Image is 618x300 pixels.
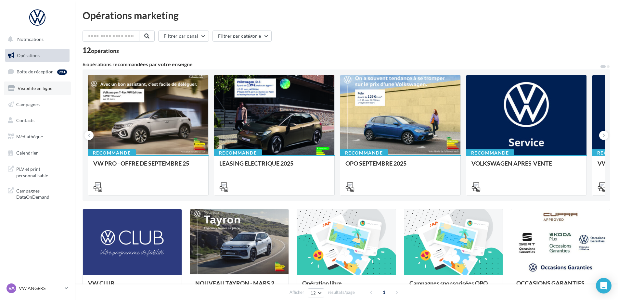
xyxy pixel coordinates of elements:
span: Campagnes DataOnDemand [16,186,67,200]
span: Contacts [16,118,34,123]
a: PLV et print personnalisable [4,162,71,181]
div: Open Intercom Messenger [596,278,612,294]
span: Notifications [17,36,44,42]
div: OCCASIONS GARANTIES [516,280,605,293]
a: Boîte de réception99+ [4,65,71,79]
div: 99+ [57,69,67,75]
a: Contacts [4,114,71,127]
div: 6 opérations recommandées par votre enseigne [83,62,600,67]
div: opérations [91,48,119,54]
span: Boîte de réception [17,69,54,74]
div: LEASING ÉLECTRIQUE 2025 [219,160,329,173]
span: résultats/page [328,289,355,295]
span: VA [8,285,15,292]
button: Filtrer par canal [158,31,209,42]
div: Opérations marketing [83,10,610,20]
button: Notifications [4,32,68,46]
a: Médiathèque [4,130,71,144]
div: VOLKSWAGEN APRES-VENTE [471,160,581,173]
div: NOUVEAU TAYRON - MARS 2025 [195,280,284,293]
div: OPO SEPTEMBRE 2025 [345,160,455,173]
button: Filtrer par catégorie [212,31,272,42]
span: PLV et print personnalisable [16,165,67,179]
p: VW ANGERS [19,285,62,292]
a: Campagnes DataOnDemand [4,184,71,203]
a: Opérations [4,49,71,62]
div: 12 [83,47,119,54]
span: Campagnes [16,101,40,107]
span: 1 [379,287,389,297]
a: VA VW ANGERS [5,282,70,294]
button: 12 [308,288,324,297]
span: 12 [311,290,316,295]
span: Visibilité en ligne [18,85,52,91]
div: Recommandé [466,149,514,156]
span: Opérations [17,53,40,58]
span: Afficher [290,289,304,295]
div: VW PRO - OFFRE DE SEPTEMBRE 25 [93,160,203,173]
a: Visibilité en ligne [4,81,71,95]
span: Calendrier [16,150,38,156]
div: Recommandé [340,149,388,156]
a: Calendrier [4,146,71,160]
div: Recommandé [214,149,262,156]
span: Médiathèque [16,134,43,139]
div: Recommandé [88,149,136,156]
div: Campagnes sponsorisées OPO [409,280,498,293]
a: Campagnes [4,98,71,111]
div: Opération libre [302,280,391,293]
div: VW CLUB [88,280,176,293]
